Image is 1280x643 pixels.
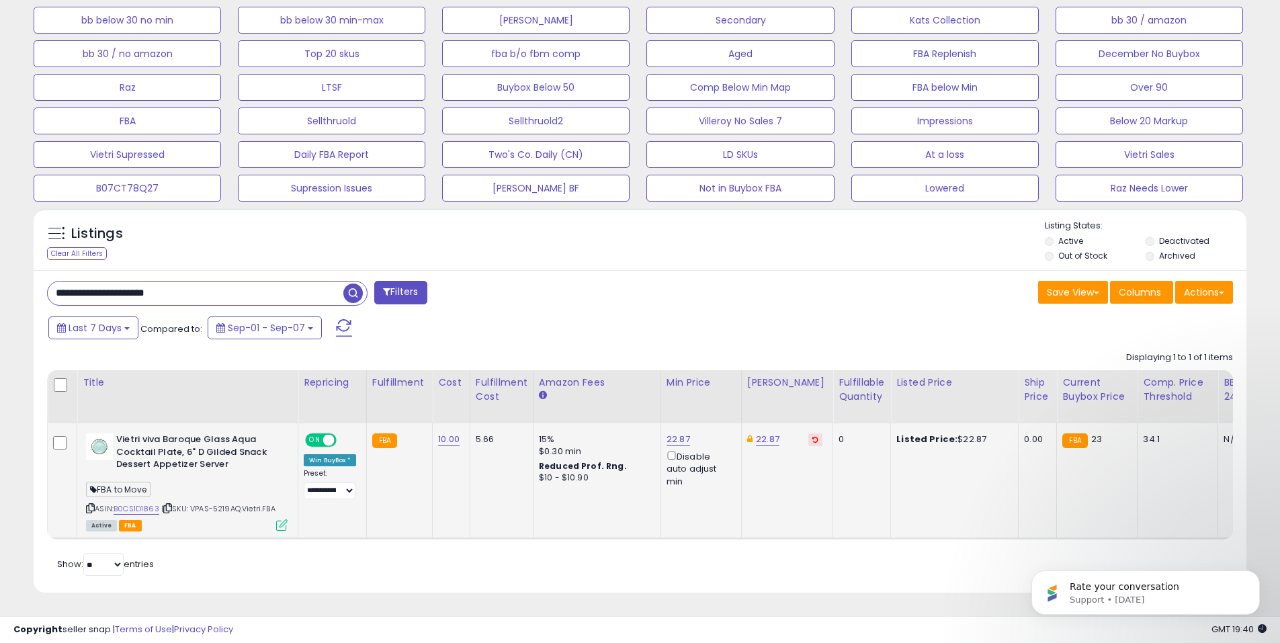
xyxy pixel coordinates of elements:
button: Over 90 [1056,74,1243,101]
label: Out of Stock [1058,250,1107,261]
button: Raz [34,74,221,101]
button: Sellthruold2 [442,108,630,134]
div: 34.1 [1143,433,1207,445]
button: December No Buybox [1056,40,1243,67]
div: Disable auto adjust min [667,449,731,488]
button: Daily FBA Report [238,141,425,168]
button: Two's Co. Daily (CN) [442,141,630,168]
strong: Copyright [13,623,62,636]
button: Columns [1110,281,1173,304]
div: Fulfillment Cost [476,376,527,404]
div: Fulfillment [372,376,427,390]
button: Villeroy No Sales 7 [646,108,834,134]
span: Compared to: [140,323,202,335]
b: Reduced Prof. Rng. [539,460,627,472]
button: FBA Replenish [851,40,1039,67]
label: Archived [1159,250,1195,261]
button: At a loss [851,141,1039,168]
div: Clear All Filters [47,247,107,260]
button: Actions [1175,281,1233,304]
div: Cost [438,376,464,390]
div: Listed Price [896,376,1013,390]
div: $22.87 [896,433,1008,445]
small: FBA [1062,433,1087,448]
button: B07CT78Q27 [34,175,221,202]
span: | SKU: VPAS-5219AQ.Vietri.FBA [161,503,275,514]
button: Aged [646,40,834,67]
span: Sep-01 - Sep-07 [228,321,305,335]
small: FBA [372,433,397,448]
button: Supression Issues [238,175,425,202]
button: bb 30 / no amazon [34,40,221,67]
span: Columns [1119,286,1161,299]
button: FBA [34,108,221,134]
button: Last 7 Days [48,316,138,339]
button: Lowered [851,175,1039,202]
button: Filters [374,281,427,304]
h5: Listings [71,224,123,243]
button: LD SKUs [646,141,834,168]
span: FBA [119,520,142,531]
span: Show: entries [57,558,154,570]
span: 23 [1091,433,1102,445]
button: fba b/o fbm comp [442,40,630,67]
iframe: Intercom notifications message [1011,542,1280,636]
button: FBA below Min [851,74,1039,101]
button: Raz Needs Lower [1056,175,1243,202]
button: bb below 30 no min [34,7,221,34]
div: BB Share 24h. [1224,376,1273,404]
div: Fulfillable Quantity [839,376,885,404]
span: Last 7 Days [69,321,122,335]
span: ON [306,435,323,446]
div: Win BuyBox * [304,454,356,466]
button: Secondary [646,7,834,34]
div: $10 - $10.90 [539,472,650,484]
button: Buybox Below 50 [442,74,630,101]
b: Vietri viva Baroque Glass Aqua Cocktail Plate, 6" D Gilded Snack Dessert Appetizer Server [116,433,280,474]
button: Vietri Supressed [34,141,221,168]
small: Amazon Fees. [539,390,547,402]
p: Listing States: [1045,220,1246,232]
button: Save View [1038,281,1108,304]
span: OFF [335,435,356,446]
a: Privacy Policy [174,623,233,636]
button: [PERSON_NAME] BF [442,175,630,202]
div: seller snap | | [13,624,233,636]
div: Displaying 1 to 1 of 1 items [1126,351,1233,364]
button: Kats Collection [851,7,1039,34]
div: ASIN: [86,433,288,529]
span: FBA to Move [86,482,151,497]
b: Listed Price: [896,433,957,445]
div: Current Buybox Price [1062,376,1132,404]
a: 22.87 [756,433,779,446]
a: B0CS1D1863 [114,503,159,515]
div: Title [83,376,292,390]
div: Preset: [304,469,356,499]
label: Active [1058,235,1083,247]
a: 22.87 [667,433,690,446]
button: Vietri Sales [1056,141,1243,168]
button: Comp Below Min Map [646,74,834,101]
span: All listings currently available for purchase on Amazon [86,520,117,531]
button: Below 20 Markup [1056,108,1243,134]
div: [PERSON_NAME] [747,376,827,390]
a: 10.00 [438,433,460,446]
button: Not in Buybox FBA [646,175,834,202]
button: LTSF [238,74,425,101]
img: 31C7DZdIgHL._SL40_.jpg [86,433,113,460]
button: Impressions [851,108,1039,134]
div: Min Price [667,376,736,390]
button: Top 20 skus [238,40,425,67]
button: [PERSON_NAME] [442,7,630,34]
a: Terms of Use [115,623,172,636]
div: Comp. Price Threshold [1143,376,1212,404]
div: 15% [539,433,650,445]
div: Repricing [304,376,361,390]
div: Amazon Fees [539,376,655,390]
button: bb below 30 min-max [238,7,425,34]
div: 0 [839,433,880,445]
button: Sep-01 - Sep-07 [208,316,322,339]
